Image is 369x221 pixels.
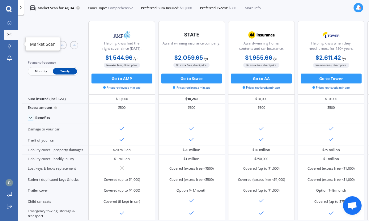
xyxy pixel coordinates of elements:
[316,54,341,62] b: $2,611.42
[91,74,152,83] button: Go to AMP
[22,207,88,221] div: Emergency towing, storage & transport
[245,6,261,11] span: More info
[22,104,88,112] div: Excess amount
[29,68,53,74] span: Monthly
[104,188,140,193] div: Covered (up to $1,000)
[173,86,210,90] span: Prices retrieved a min ago
[22,124,88,135] div: Damage to your car
[229,6,236,11] span: $500
[314,199,348,204] div: Covered (up to $750)
[113,147,131,152] div: $20 million
[28,60,78,65] div: Payment frequency
[175,29,208,40] img: State-text-1.webp
[22,146,88,155] div: Liability cover - property damages
[22,155,88,163] div: Liability cover - bodily injury
[243,188,279,193] div: Covered (up to $1,000)
[180,6,192,11] span: $10,000
[238,177,285,182] div: Covered (excess free <$1,000)
[105,54,133,62] b: $1,544.96
[88,104,155,112] div: $500
[158,95,225,103] div: $10,240
[22,95,88,103] div: Sum insured (incl. GST)
[343,196,362,215] a: Open chat
[169,166,214,171] div: Covered (excess free <$500)
[108,6,133,11] span: Comprehensive
[298,104,364,112] div: $500
[22,135,88,146] div: Theft of your car
[106,29,138,41] img: AMP.webp
[22,174,88,185] div: Stolen / duplicated keys & locks
[301,74,362,83] button: Go to Tower
[228,95,295,103] div: $10,000
[243,166,279,171] div: Covered (up to $1,000)
[22,185,88,196] div: Trailer cover
[322,147,340,152] div: $25 million
[184,156,199,161] div: $1 million
[252,147,270,152] div: $20 million
[158,104,225,112] div: $500
[104,63,140,67] span: No extra fees, direct price.
[183,147,200,152] div: $20 million
[53,68,77,74] span: Yearly
[163,41,220,53] div: Award winning insurance company.
[141,6,179,11] span: Preferred Sum Insured:
[312,86,350,90] span: Prices retrieved a min ago
[342,56,346,61] span: / yr
[200,6,228,11] span: Preferred Excess:
[204,56,209,61] span: / yr
[228,104,295,112] div: $500
[245,54,272,62] b: $1,955.66
[254,156,268,161] div: $250,000
[245,29,278,41] img: AA.webp
[104,199,140,204] div: Covered (if kept in car)
[104,177,140,182] div: Covered (up to $1,000)
[307,166,354,171] div: Covered (excess free <$1,000)
[38,6,74,11] p: Market Scan for AQUA
[114,156,130,161] div: $1 million
[6,179,13,186] img: ACg8ocLwdc0yY2yv5WGte_gSL3Cb7e34tkQuwRT1F_2JnrenP3gi4w=s96-c
[30,5,36,11] img: car.f15378c7a67c060ca3f3.svg
[169,177,214,182] div: Covered (excess free <$500)
[174,54,203,62] b: $2,059.65
[243,86,280,90] span: Prices retrieved a min ago
[35,116,50,120] div: Benefits
[161,74,222,83] button: Go to State
[232,41,290,53] div: Award-winning home, contents and car insurance.
[173,63,210,67] span: No extra fees, direct price.
[30,41,56,47] div: Market Scan
[307,177,354,182] div: Covered (excess free <$1,000)
[176,188,206,193] div: Option $<1/month
[93,41,151,53] div: Helping Kiwis find the right cover since [DATE].
[243,63,279,67] span: No extra fees, direct price.
[313,63,349,67] span: No extra fees, direct price.
[103,86,141,90] span: Prices retrieved a min ago
[323,156,339,161] div: $1 million
[302,41,360,53] div: Helping Kiwis when they need it most for 150+ years.
[22,196,88,207] div: Child car seats
[316,188,346,193] div: Option $<8/month
[22,163,88,174] div: Lost keys & locks replacement
[134,56,138,61] span: / yr
[273,56,278,61] span: / yr
[315,29,347,41] img: Tower.webp
[88,6,107,11] span: Cover Type:
[88,95,155,103] div: $10,000
[231,74,292,83] button: Go to AA
[298,95,364,103] div: $10,000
